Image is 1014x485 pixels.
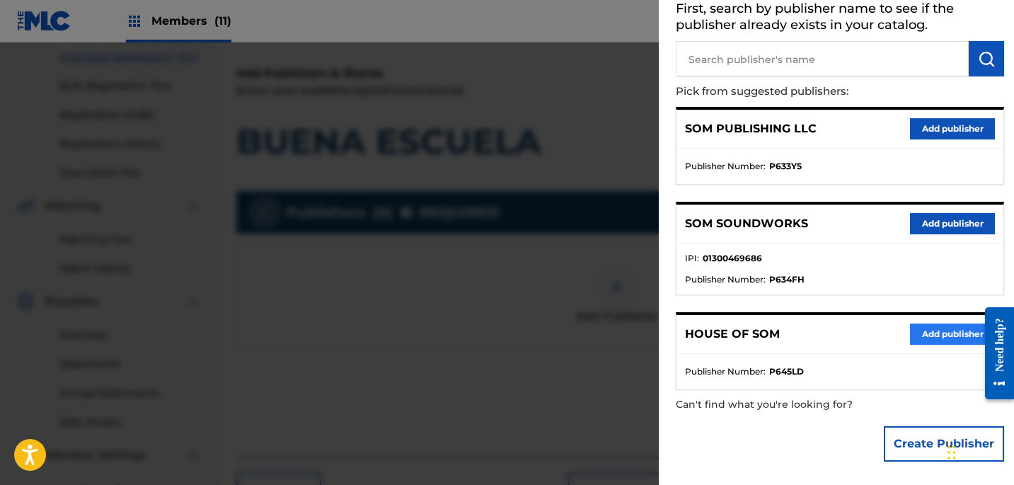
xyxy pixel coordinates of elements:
span: Members [151,13,231,29]
button: Add publisher [910,213,995,234]
p: Can't find what you're looking for? [676,390,923,419]
iframe: Resource Center [974,297,1014,411]
p: SOM SOUNDWORKS [685,215,808,232]
span: Publisher Number : [685,160,766,173]
span: IPI : [685,252,699,265]
button: Add publisher [910,324,995,345]
strong: P645LD [769,365,804,378]
strong: P633Y5 [769,160,802,173]
span: Publisher Number : [685,365,766,378]
span: (11) [214,14,231,28]
img: MLC Logo [17,11,71,31]
button: Add publisher [910,118,995,139]
input: Search publisher's name [676,41,969,76]
img: Search Works [978,50,995,67]
img: Top Rightsholders [126,13,143,30]
strong: 01300469686 [703,252,762,265]
iframe: Chat Widget [943,417,1014,485]
button: Create Publisher [884,426,1004,462]
p: HOUSE OF SOM [685,326,780,343]
div: Drag [947,431,956,474]
p: Pick from suggested publishers: [676,76,923,107]
strong: P634FH [769,273,805,286]
span: Publisher Number : [685,273,766,286]
p: SOM PUBLISHING LLC [685,120,817,137]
